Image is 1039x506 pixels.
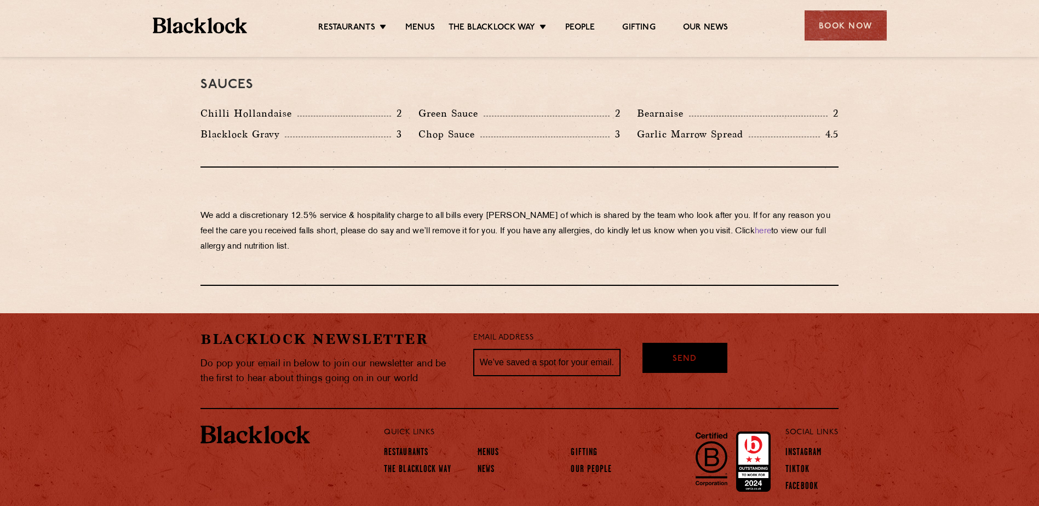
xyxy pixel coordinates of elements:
[785,481,818,493] a: Facebook
[785,426,839,440] p: Social Links
[610,106,621,120] p: 2
[200,357,457,386] p: Do pop your email in below to join our newsletter and be the first to hear about things going on ...
[610,127,621,141] p: 3
[405,22,435,34] a: Menus
[683,22,728,34] a: Our News
[478,464,495,476] a: News
[805,10,887,41] div: Book Now
[200,127,285,142] p: Blacklock Gravy
[820,127,839,141] p: 4.5
[755,227,771,235] a: here
[637,127,749,142] p: Garlic Marrow Spread
[391,106,402,120] p: 2
[689,426,734,492] img: B-Corp-Logo-Black-RGB.svg
[384,447,428,459] a: Restaurants
[318,22,375,34] a: Restaurants
[571,464,612,476] a: Our People
[828,106,839,120] p: 2
[785,464,810,476] a: TikTok
[200,209,839,255] p: We add a discretionary 12.5% service & hospitality charge to all bills every [PERSON_NAME] of whi...
[449,22,535,34] a: The Blacklock Way
[565,22,595,34] a: People
[200,106,297,121] p: Chilli Hollandaise
[637,106,689,121] p: Bearnaise
[785,447,822,459] a: Instagram
[384,426,749,440] p: Quick Links
[571,447,598,459] a: Gifting
[473,349,621,376] input: We’ve saved a spot for your email...
[391,127,402,141] p: 3
[622,22,655,34] a: Gifting
[384,464,451,476] a: The Blacklock Way
[200,330,457,349] h2: Blacklock Newsletter
[736,432,771,492] img: Accred_2023_2star.png
[200,78,839,92] h3: Sauces
[418,106,484,121] p: Green Sauce
[473,332,533,344] label: Email Address
[673,353,697,366] span: Send
[153,18,248,33] img: BL_Textured_Logo-footer-cropped.svg
[200,426,310,444] img: BL_Textured_Logo-footer-cropped.svg
[478,447,500,459] a: Menus
[418,127,480,142] p: Chop Sauce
